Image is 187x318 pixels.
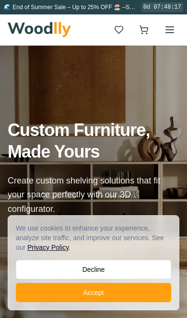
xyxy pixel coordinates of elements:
[16,223,171,252] div: We use cookies to enhance your experience, analyze site traffic, and improve our services. See our .
[126,4,151,11] a: Shop now
[16,283,171,302] button: Accept
[141,2,183,12] div: 0d 07:48:17
[8,174,179,216] p: Create custom shelving solutions that fit your space perfectly with our 3D configurator.
[4,4,126,11] span: 🌊 End of Summer Sale – Up to 25% OFF 🏖️ –
[16,260,171,279] button: Decline
[27,244,69,251] a: Privacy Policy
[8,119,179,162] h1: Custom Furniture, Made Yours
[8,22,71,37] img: Woodlly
